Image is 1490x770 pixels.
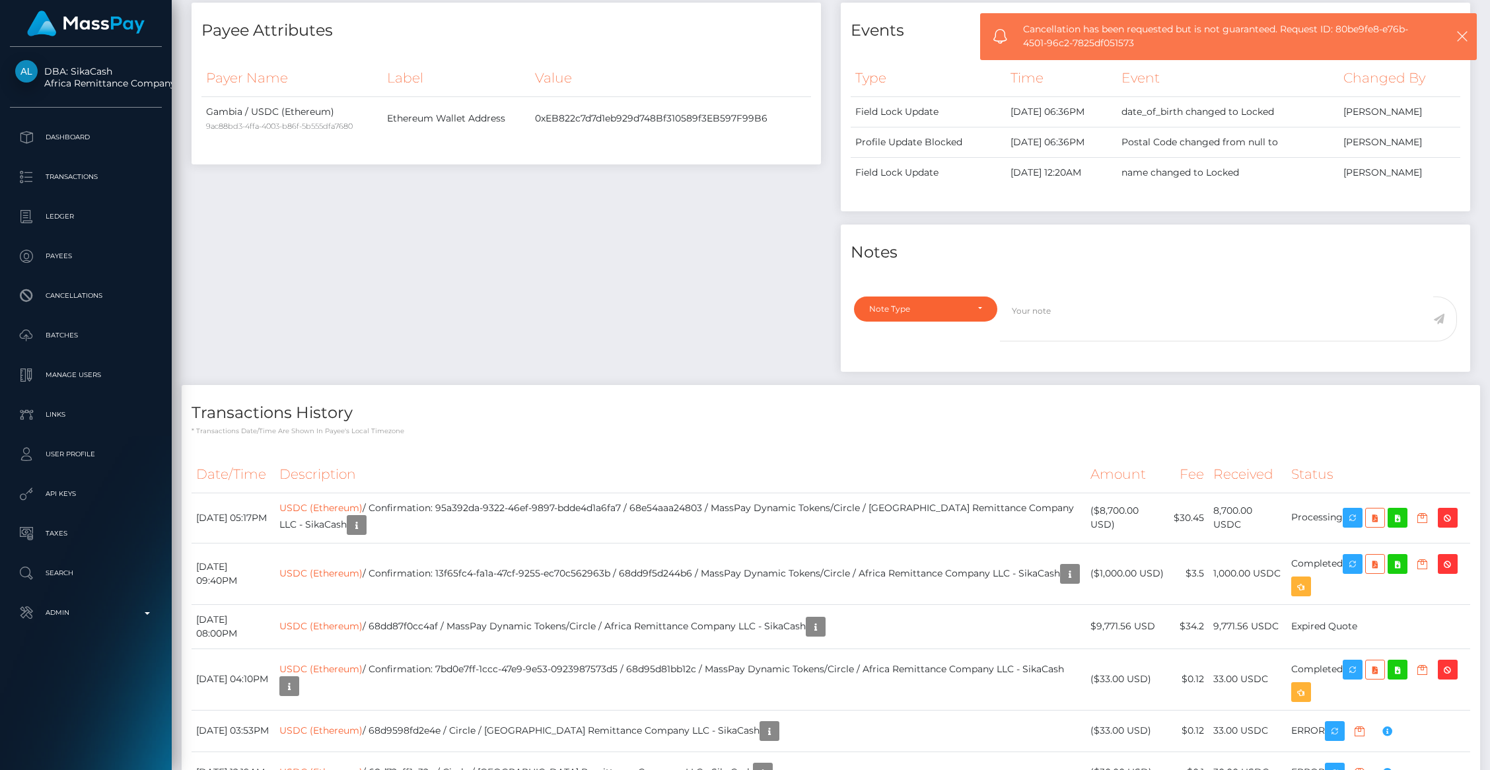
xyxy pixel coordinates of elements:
h4: Events [851,19,1460,42]
td: Ethereum Wallet Address [382,96,530,141]
td: 8,700.00 USDC [1209,493,1287,543]
td: name changed to Locked [1117,157,1338,188]
td: $3.5 [1169,543,1209,604]
td: / 68dd87f0cc4af / MassPay Dynamic Tokens/Circle / Africa Remittance Company LLC - SikaCash [275,604,1086,648]
th: Event [1117,60,1338,96]
p: Admin [15,603,157,623]
p: User Profile [15,444,157,464]
td: Processing [1287,493,1470,543]
a: Batches [10,319,162,352]
td: $9,771.56 USD [1086,604,1169,648]
td: ($33.00 USD) [1086,648,1169,710]
td: [PERSON_NAME] [1339,127,1460,157]
td: [DATE] 09:40PM [192,543,275,604]
td: Gambia / USDC (Ethereum) [201,96,382,141]
a: Dashboard [10,121,162,154]
td: date_of_birth changed to Locked [1117,96,1338,127]
p: Transactions [15,167,157,187]
p: * Transactions date/time are shown in payee's local timezone [192,426,1470,436]
th: Amount [1086,456,1169,493]
th: Payer Name [201,60,382,96]
td: ERROR [1287,710,1470,752]
a: Links [10,398,162,431]
p: API Keys [15,484,157,504]
td: Completed [1287,543,1470,604]
th: Changed By [1339,60,1460,96]
p: Cancellations [15,286,157,306]
th: Fee [1169,456,1209,493]
td: / 68d9598fd2e4e / Circle / [GEOGRAPHIC_DATA] Remittance Company LLC - SikaCash [275,710,1086,752]
td: Expired Quote [1287,604,1470,648]
th: Description [275,456,1086,493]
a: USDC (Ethereum) [279,724,363,736]
td: ($8,700.00 USD) [1086,493,1169,543]
td: $30.45 [1169,493,1209,543]
a: USDC (Ethereum) [279,663,363,675]
td: $0.12 [1169,648,1209,710]
a: User Profile [10,438,162,471]
td: Field Lock Update [851,157,1006,188]
h4: Payee Attributes [201,19,811,42]
a: Payees [10,240,162,273]
a: Manage Users [10,359,162,392]
th: Received [1209,456,1287,493]
td: [DATE] 04:10PM [192,648,275,710]
p: Dashboard [15,127,157,147]
a: Admin [10,596,162,629]
td: Profile Update Blocked [851,127,1006,157]
button: Note Type [854,297,997,322]
td: [DATE] 05:17PM [192,493,275,543]
td: ($1,000.00 USD) [1086,543,1169,604]
td: Completed [1287,648,1470,710]
td: / Confirmation: 7bd0e7ff-1ccc-47e9-9e53-0923987573d5 / 68d95d81bb12c / MassPay Dynamic Tokens/Cir... [275,648,1086,710]
td: $0.12 [1169,710,1209,752]
th: Label [382,60,530,96]
h4: Transactions History [192,402,1470,425]
span: Cancellation has been requested but is not guaranteed. Request ID: 80be9fe8-e76b-4501-96c2-7825df... [1023,22,1415,50]
th: Time [1006,60,1117,96]
a: USDC (Ethereum) [279,567,363,578]
td: Postal Code changed from null to [1117,127,1338,157]
div: Note Type [869,304,967,314]
td: [DATE] 06:36PM [1006,96,1117,127]
h4: Notes [851,241,1460,264]
p: Taxes [15,524,157,543]
a: Search [10,557,162,590]
td: [DATE] 08:00PM [192,604,275,648]
td: [DATE] 03:53PM [192,710,275,752]
td: 0xEB822c7d7d1eb929d748Bf310589f3EB597F99B6 [530,96,811,141]
td: 33.00 USDC [1209,648,1287,710]
td: 1,000.00 USDC [1209,543,1287,604]
th: Date/Time [192,456,275,493]
td: / Confirmation: 13f65fc4-fa1a-47cf-9255-ec70c562963b / 68dd9f5d244b6 / MassPay Dynamic Tokens/Cir... [275,543,1086,604]
a: USDC (Ethereum) [279,502,363,514]
th: Value [530,60,811,96]
td: [PERSON_NAME] [1339,157,1460,188]
p: Batches [15,326,157,345]
td: / Confirmation: 95a392da-9322-46ef-9897-bdde4d1a6fa7 / 68e54aaa24803 / MassPay Dynamic Tokens/Cir... [275,493,1086,543]
img: Africa Remittance Company LLC [15,60,38,83]
p: Search [15,563,157,583]
td: [DATE] 06:36PM [1006,127,1117,157]
p: Links [15,405,157,425]
a: Transactions [10,160,162,193]
td: [PERSON_NAME] [1339,96,1460,127]
td: Field Lock Update [851,96,1006,127]
td: [DATE] 12:20AM [1006,157,1117,188]
a: API Keys [10,477,162,510]
td: 33.00 USDC [1209,710,1287,752]
th: Status [1287,456,1470,493]
p: Payees [15,246,157,266]
a: Ledger [10,200,162,233]
td: $34.2 [1169,604,1209,648]
a: USDC (Ethereum) [279,619,363,631]
p: Manage Users [15,365,157,385]
th: Type [851,60,1006,96]
small: 9ac88bd3-4ffa-4003-b86f-5b555dfa7680 [206,122,353,131]
td: ($33.00 USD) [1086,710,1169,752]
p: Ledger [15,207,157,227]
span: DBA: SikaCash Africa Remittance Company LLC [10,65,162,89]
a: Taxes [10,517,162,550]
a: Cancellations [10,279,162,312]
img: MassPay Logo [27,11,145,36]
